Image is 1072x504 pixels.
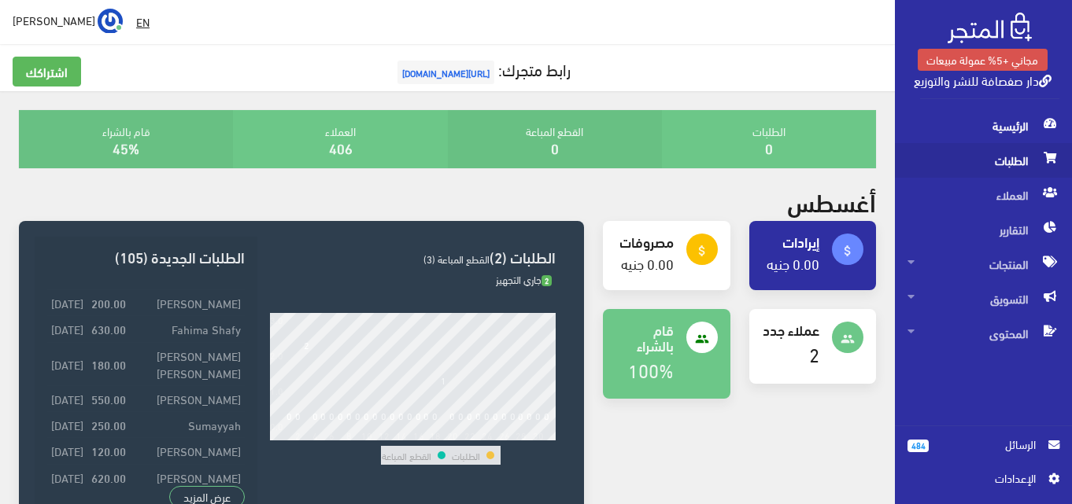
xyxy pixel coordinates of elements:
[47,412,87,438] td: [DATE]
[908,178,1059,212] span: العملاء
[662,110,876,168] div: الطلبات
[379,429,390,440] div: 12
[91,442,126,459] strong: 120.00
[447,429,458,440] div: 20
[908,440,929,452] span: 484
[47,290,87,316] td: [DATE]
[841,332,855,346] i: people
[464,429,475,440] div: 22
[130,385,244,411] td: [PERSON_NAME]
[47,249,244,264] h3: الطلبات الجديدة (105)
[295,429,301,440] div: 2
[695,332,709,346] i: people
[941,436,1036,453] span: الرسائل
[451,446,481,465] td: الطلبات
[908,469,1059,495] a: اﻹعدادات
[13,10,95,30] span: [PERSON_NAME]
[895,178,1072,212] a: العملاء
[448,110,662,168] div: القطع المباعة
[329,429,335,440] div: 6
[695,244,709,258] i: attach_money
[908,143,1059,178] span: الطلبات
[767,250,819,276] a: 0.00 جنيه
[361,429,372,440] div: 10
[98,9,123,34] img: ...
[47,385,87,411] td: [DATE]
[533,429,544,440] div: 30
[908,109,1059,143] span: الرئيسية
[136,12,150,31] u: EN
[908,247,1059,281] span: المنتجات
[270,249,556,264] h3: الطلبات (2)
[762,322,819,337] h4: عملاء جدد
[130,342,244,385] td: [PERSON_NAME] [PERSON_NAME]
[895,212,1072,247] a: التقارير
[908,316,1059,351] span: المحتوى
[413,429,424,440] div: 16
[499,429,510,440] div: 26
[551,134,559,160] a: 0
[130,316,244,342] td: Fahima Shafy
[895,247,1072,281] a: المنتجات
[787,187,876,215] h2: أغسطس
[396,429,407,440] div: 14
[130,412,244,438] td: Sumayyah
[914,68,1052,91] a: دار صفصافة للنشر والتوزيع
[130,290,244,316] td: [PERSON_NAME]
[765,134,773,160] a: 0
[628,352,674,386] a: 100%
[895,316,1072,351] a: المحتوى
[91,294,126,311] strong: 200.00
[233,110,447,168] div: العملاء
[130,438,244,464] td: [PERSON_NAME]
[948,13,1032,43] img: .
[908,281,1059,316] span: التسويق
[918,49,1048,71] a: مجاني +5% عمولة مبيعات
[381,446,432,465] td: القطع المباعة
[397,61,494,84] span: [URL][DOMAIN_NAME]
[423,249,490,268] span: القطع المباعة (3)
[312,429,318,440] div: 4
[13,57,81,86] a: اشتراكك
[91,469,126,486] strong: 620.00
[542,275,552,287] span: 2
[329,134,353,160] a: 406
[47,342,87,385] td: [DATE]
[47,316,87,342] td: [DATE]
[621,250,674,276] a: 0.00 جنيه
[615,234,673,249] h4: مصروفات
[908,212,1059,247] span: التقارير
[841,244,855,258] i: attach_money
[482,429,493,440] div: 24
[762,234,819,249] h4: إيرادات
[47,464,87,490] td: [DATE]
[908,436,1059,469] a: 484 الرسائل
[91,416,126,433] strong: 250.00
[516,429,527,440] div: 28
[615,322,673,353] h4: قام بالشراء
[13,8,123,33] a: ... [PERSON_NAME]
[130,464,244,490] td: [PERSON_NAME]
[47,438,87,464] td: [DATE]
[130,8,156,36] a: EN
[394,54,571,83] a: رابط متجرك:[URL][DOMAIN_NAME]
[895,109,1072,143] a: الرئيسية
[920,469,1035,487] span: اﻹعدادات
[496,270,552,289] span: جاري التجهيز
[809,337,819,370] a: 2
[113,134,139,160] a: 45%
[91,320,126,337] strong: 630.00
[91,390,126,407] strong: 550.00
[895,143,1072,178] a: الطلبات
[91,355,126,373] strong: 180.00
[430,429,441,440] div: 18
[19,110,233,168] div: قام بالشراء
[346,429,352,440] div: 8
